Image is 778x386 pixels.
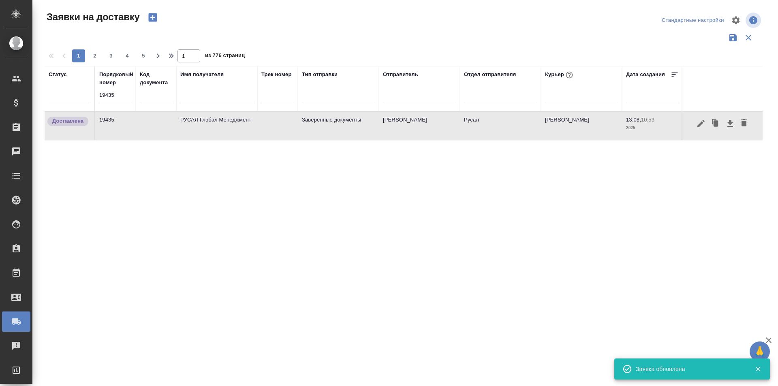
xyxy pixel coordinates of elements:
td: [PERSON_NAME] [379,112,460,140]
button: 5 [137,49,150,62]
td: 19435 [95,112,136,140]
td: Русал [460,112,541,140]
button: Закрыть [750,365,766,373]
button: Удалить [737,116,751,131]
button: Клонировать [708,116,723,131]
div: Заявка обновлена [636,365,743,373]
td: [PERSON_NAME] [541,112,622,140]
div: Порядковый номер [99,70,133,87]
p: 13.08, [626,117,641,123]
div: Тип отправки [302,70,338,79]
div: split button [660,14,726,27]
button: 4 [121,49,134,62]
p: Доставлена [52,117,83,125]
button: Редактировать [694,116,708,131]
button: Сбросить фильтры [741,30,756,45]
span: 🙏 [753,343,767,360]
p: 10:53 [641,117,654,123]
span: Заявки на доставку [45,11,140,23]
div: Дата создания [626,70,665,79]
button: Сохранить фильтры [725,30,741,45]
div: Отдел отправителя [464,70,516,79]
div: Трек номер [261,70,292,79]
span: Посмотреть информацию [746,13,763,28]
td: Заверенные документы [298,112,379,140]
span: 4 [121,52,134,60]
div: Курьер [545,70,575,80]
span: 3 [105,52,118,60]
td: РУСАЛ Глобал Менеджмент [176,112,257,140]
button: 2 [88,49,101,62]
div: Отправитель [383,70,418,79]
button: Скачать [723,116,737,131]
div: Имя получателя [180,70,224,79]
button: Создать [143,11,162,24]
span: 5 [137,52,150,60]
div: Документы доставлены, фактическая дата доставки проставиться автоматически [47,116,90,127]
div: Код документа [140,70,172,87]
span: 2 [88,52,101,60]
span: из 776 страниц [205,51,245,62]
button: 🙏 [750,341,770,362]
span: Настроить таблицу [726,11,746,30]
div: Статус [49,70,67,79]
p: 2025 [626,124,679,132]
button: 3 [105,49,118,62]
